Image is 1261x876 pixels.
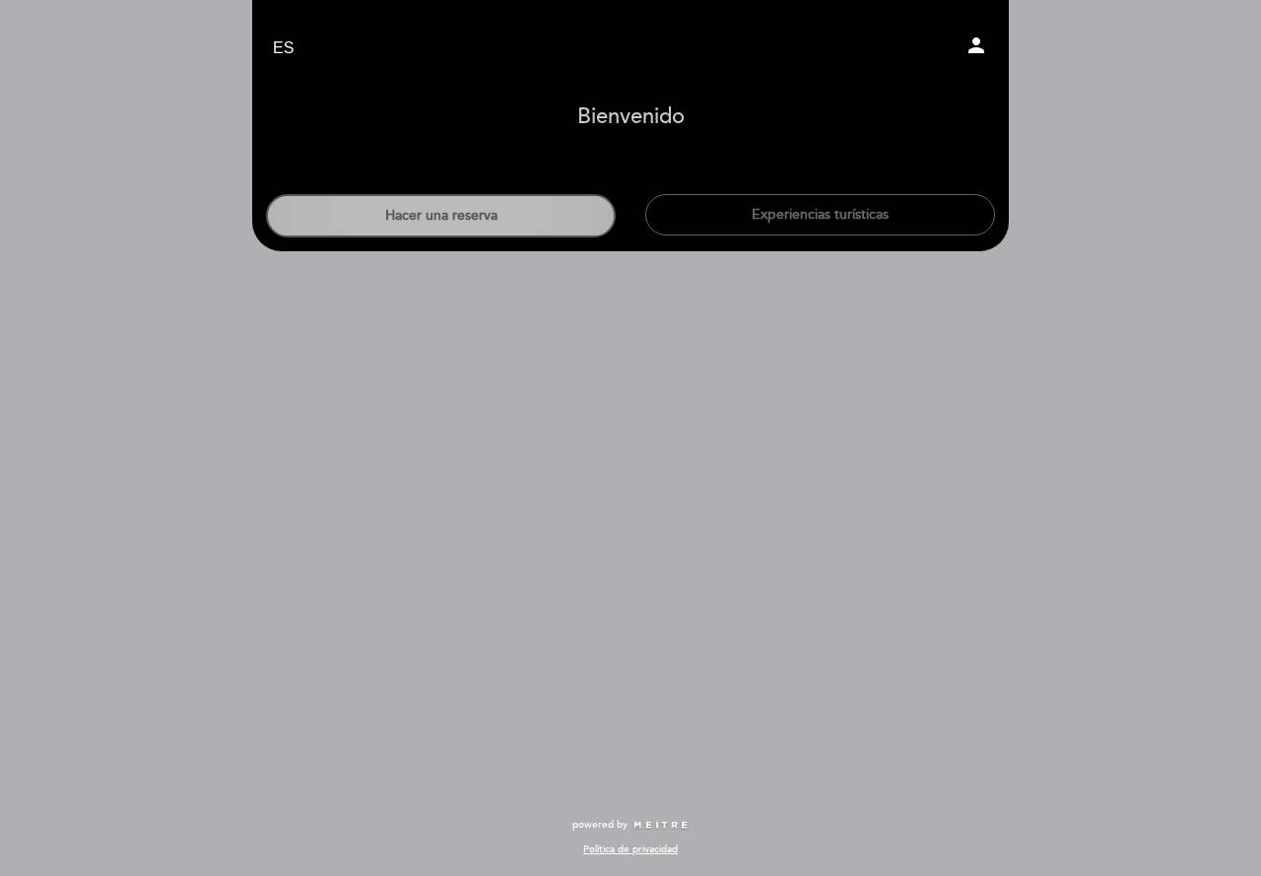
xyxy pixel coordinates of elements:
[572,818,628,832] span: powered by
[583,842,678,856] a: Política de privacidad
[632,821,689,831] img: MEITRE
[577,105,685,129] h1: Bienvenido
[964,34,988,57] i: person
[964,34,988,64] button: person
[572,818,689,832] a: powered by
[507,22,754,76] a: Visitas y degustaciones en La Pirámide
[266,194,616,237] button: Hacer una reserva
[645,194,995,236] button: Experiencias turísticas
